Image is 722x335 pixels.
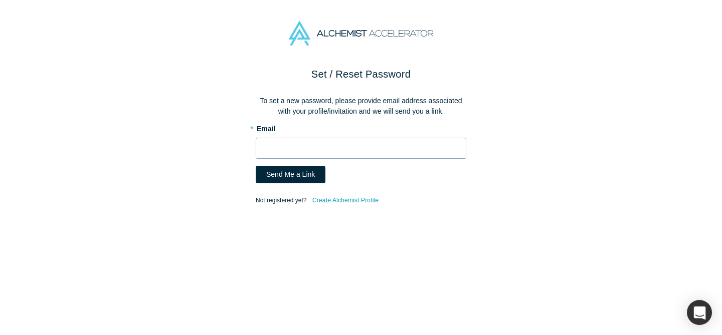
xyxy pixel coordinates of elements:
img: Alchemist Accelerator Logo [289,21,433,46]
span: Not registered yet? [256,197,306,204]
label: Email [256,120,466,134]
h2: Set / Reset Password [256,67,466,82]
a: Create Alchemist Profile [312,194,379,207]
button: Send Me a Link [256,166,325,183]
p: To set a new password, please provide email address associated with your profile/invitation and w... [256,96,466,117]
